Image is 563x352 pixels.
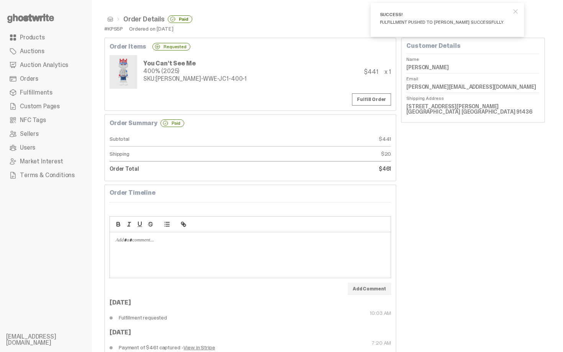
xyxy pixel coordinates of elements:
[110,132,250,147] dt: Subtotal
[162,220,172,229] button: list: bullet
[385,69,391,75] div: x 1
[250,161,391,176] dd: $461
[160,119,184,127] div: Paid
[111,57,136,87] img: John_Cena_Hero_1.png
[20,90,52,96] span: Fulfillments
[110,161,250,176] dt: Order Total
[110,300,391,306] div: [DATE]
[110,120,157,126] b: Order Summary
[250,310,391,325] dt: 10:03 AM
[406,42,460,50] b: Customer Details
[168,15,192,23] div: Paid
[380,12,509,17] div: Success!
[352,93,391,106] a: Fulfill Order
[113,220,124,229] button: bold
[20,34,45,41] span: Products
[6,99,86,113] a: Custom Pages
[20,131,39,137] span: Sellers
[143,60,247,67] div: You Can't See Me
[20,48,44,54] span: Auctions
[104,26,123,31] div: #KPS5P
[124,220,134,229] button: italic
[183,345,215,350] a: View in Stripe
[6,113,86,127] a: NFC Tags
[178,220,189,229] button: link
[406,101,540,117] dd: [STREET_ADDRESS][PERSON_NAME] [GEOGRAPHIC_DATA] [GEOGRAPHIC_DATA] 91436
[6,155,86,168] a: Market Interest
[152,43,190,51] div: Requested
[110,147,250,161] dt: Shipping
[143,76,247,82] div: [PERSON_NAME]-WWE-JC1-400-1
[509,5,522,18] button: close
[20,145,35,151] span: Users
[6,58,86,72] a: Auction Analytics
[20,62,68,68] span: Auction Analytics
[20,158,63,165] span: Market Interest
[6,86,86,99] a: Fulfillments
[250,132,391,147] dd: $441
[20,76,38,82] span: Orders
[110,44,146,50] b: Order Items
[406,54,540,62] dt: Name
[134,220,145,229] button: underline
[6,127,86,141] a: Sellers
[110,189,155,197] b: Order Timeline
[250,147,391,161] dd: $20
[348,283,391,295] button: Add Comment
[110,310,250,325] dd: Fulfillment requested
[113,15,192,23] li: Order Details
[145,220,156,229] button: strike
[406,81,540,93] dd: [PERSON_NAME][EMAIL_ADDRESS][DOMAIN_NAME]
[406,73,540,81] dt: Email
[143,68,247,74] div: 400% (2025)
[380,20,509,24] div: Fulfillment pushed to [PERSON_NAME] successfully.
[6,334,98,346] li: [EMAIL_ADDRESS][DOMAIN_NAME]
[110,329,391,336] div: [DATE]
[129,26,173,31] div: Ordered on [DATE]
[20,117,46,123] span: NFC Tags
[20,172,75,178] span: Terms & Conditions
[20,103,60,109] span: Custom Pages
[364,69,378,75] div: $441
[406,62,540,73] dd: [PERSON_NAME]
[406,93,540,101] dt: Shipping Address
[6,168,86,182] a: Terms & Conditions
[6,31,86,44] a: Products
[6,72,86,86] a: Orders
[143,75,155,83] span: SKU:
[6,141,86,155] a: Users
[6,44,86,58] a: Auctions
